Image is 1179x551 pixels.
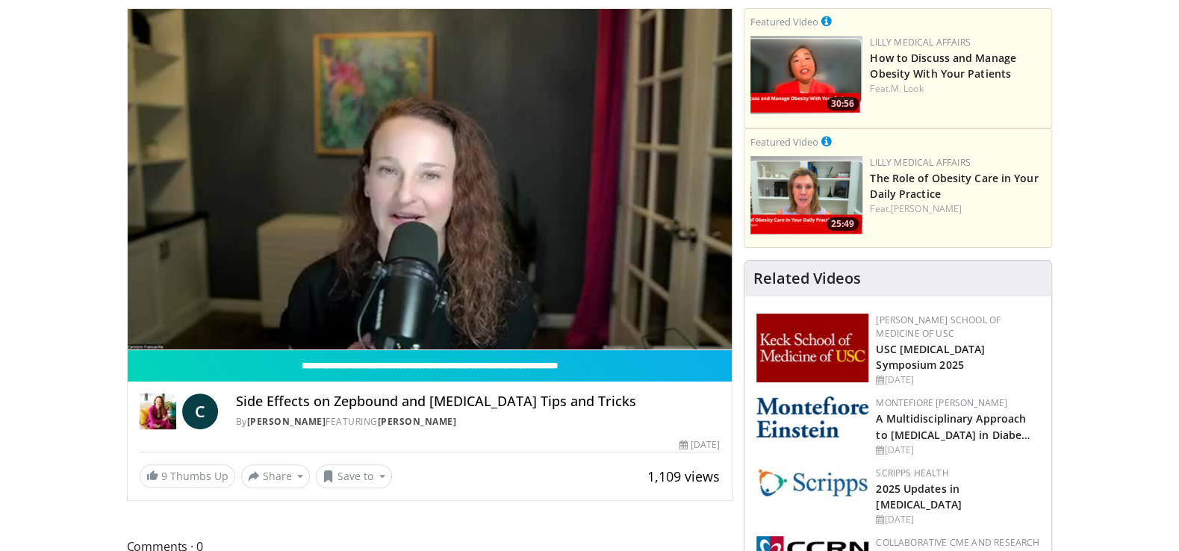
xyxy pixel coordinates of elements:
[753,270,861,287] h4: Related Videos
[870,171,1038,201] a: The Role of Obesity Care in Your Daily Practice
[236,393,720,410] h4: Side Effects on Zepbound and [MEDICAL_DATA] Tips and Tricks
[750,15,818,28] small: Featured Video
[679,438,720,452] div: [DATE]
[182,393,218,429] a: C
[870,156,971,169] a: Lilly Medical Affairs
[756,314,868,382] img: 7b941f1f-d101-407a-8bfa-07bd47db01ba.png.150x105_q85_autocrop_double_scale_upscale_version-0.2.jpg
[750,36,862,114] a: 30:56
[870,36,971,49] a: Lilly Medical Affairs
[247,415,326,428] a: [PERSON_NAME]
[750,156,862,234] a: 25:49
[161,469,167,483] span: 9
[891,82,924,95] a: M. Look
[827,97,859,110] span: 30:56
[750,156,862,234] img: e1208b6b-349f-4914-9dd7-f97803bdbf1d.png.150x105_q85_crop-smart_upscale.png
[750,36,862,114] img: c98a6a29-1ea0-4bd5-8cf5-4d1e188984a7.png.150x105_q85_crop-smart_upscale.png
[870,51,1016,81] a: How to Discuss and Manage Obesity With Your Patients
[128,9,732,350] video-js: Video Player
[750,135,818,149] small: Featured Video
[876,373,1039,387] div: [DATE]
[876,411,1030,441] a: A Multidisciplinary Approach to [MEDICAL_DATA] in Diabe…
[140,464,235,488] a: 9 Thumbs Up
[236,415,720,429] div: By FEATURING
[870,202,1045,216] div: Feat.
[870,82,1045,96] div: Feat.
[876,513,1039,526] div: [DATE]
[876,314,1001,340] a: [PERSON_NAME] School of Medicine of USC
[378,415,457,428] a: [PERSON_NAME]
[876,482,961,511] a: 2025 Updates in [MEDICAL_DATA]
[827,217,859,231] span: 25:49
[241,464,311,488] button: Share
[876,396,1007,409] a: Montefiore [PERSON_NAME]
[756,396,868,438] img: b0142b4c-93a1-4b58-8f91-5265c282693c.png.150x105_q85_autocrop_double_scale_upscale_version-0.2.png
[876,342,985,372] a: USC [MEDICAL_DATA] Symposium 2025
[756,467,868,497] img: c9f2b0b7-b02a-4276-a72a-b0cbb4230bc1.jpg.150x105_q85_autocrop_double_scale_upscale_version-0.2.jpg
[876,467,948,479] a: Scripps Health
[140,393,176,429] img: Dr. Carolynn Francavilla
[876,443,1039,457] div: [DATE]
[316,464,392,488] button: Save to
[647,467,720,485] span: 1,109 views
[891,202,962,215] a: [PERSON_NAME]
